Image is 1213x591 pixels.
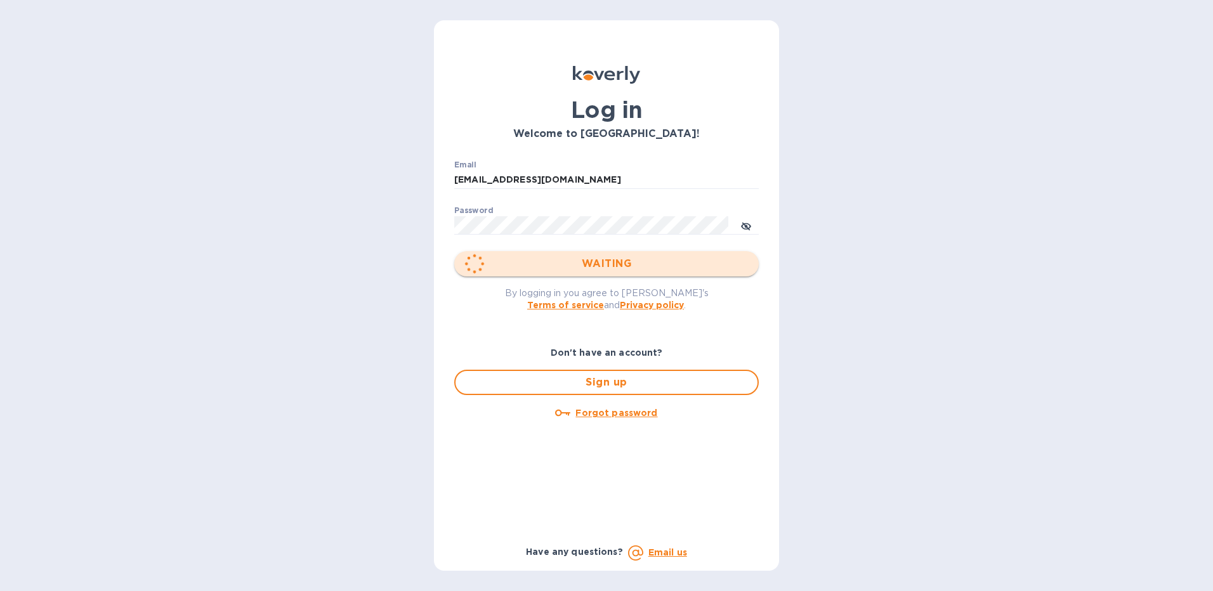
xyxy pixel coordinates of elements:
h1: Log in [454,96,759,123]
button: toggle password visibility [733,212,759,238]
u: Forgot password [575,408,657,418]
label: Password [454,207,493,214]
span: By logging in you agree to [PERSON_NAME]'s and . [505,288,709,310]
a: Terms of service [527,300,604,310]
a: Privacy policy [620,300,684,310]
b: Have any questions? [526,547,623,557]
img: Koverly [573,66,640,84]
h3: Welcome to [GEOGRAPHIC_DATA]! [454,128,759,140]
button: Sign up [454,370,759,395]
a: Email us [648,547,687,557]
input: Enter email address [454,171,759,190]
label: Email [454,161,476,169]
span: Sign up [466,375,747,390]
b: Don't have an account? [551,347,663,358]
